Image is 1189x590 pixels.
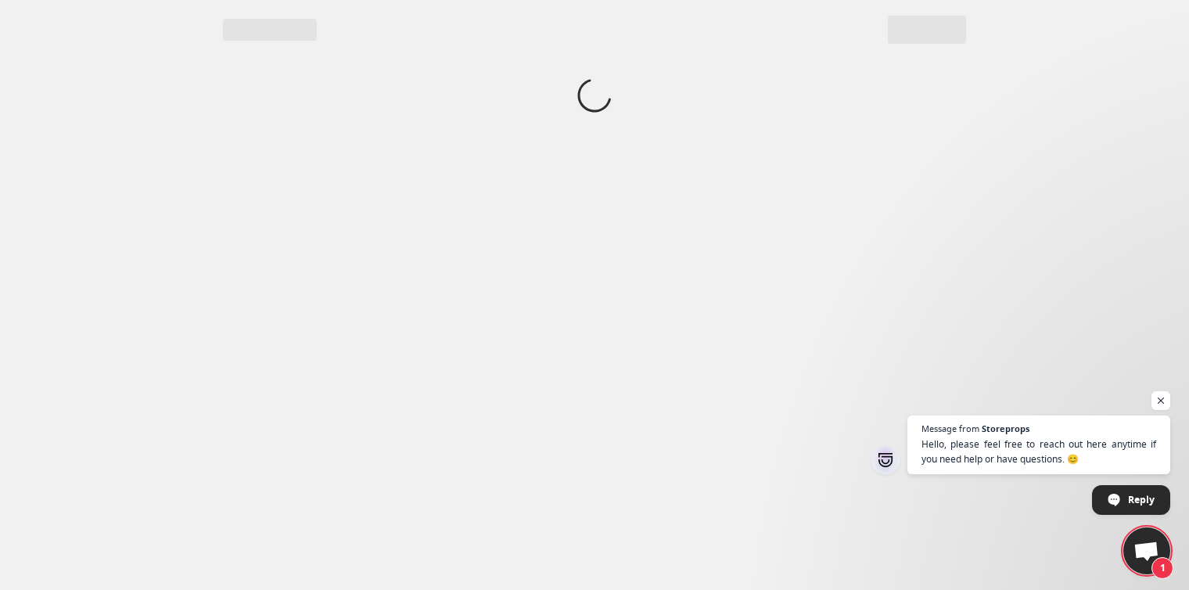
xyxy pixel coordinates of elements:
[921,437,1156,466] span: Hello, please feel free to reach out here anytime if you need help or have questions. 😊
[1123,527,1170,574] div: Open chat
[1151,557,1173,579] span: 1
[1128,486,1155,513] span: Reply
[982,424,1029,433] span: Storeprops
[921,424,979,433] span: Message from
